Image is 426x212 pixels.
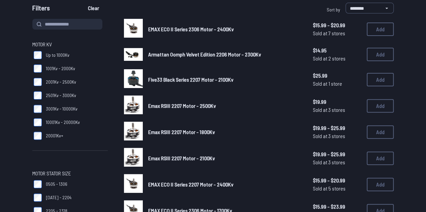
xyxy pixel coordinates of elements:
button: Add [367,99,394,113]
button: Clear [82,3,105,13]
img: image [124,174,143,193]
span: EMAX ECO II Series 2207 Motor - 2400Kv [148,181,233,187]
span: 3001Kv - 10000Kv [46,105,77,112]
a: Five33 Black Series 2207 Motor - 2100Kv [148,76,302,84]
a: Emax RSIII 2207 Motor - 1800Kv [148,128,302,136]
span: Up to 1000Kv [46,52,69,58]
span: $15.99 - $20.99 [313,176,361,184]
a: image [124,45,143,64]
span: Sold at 3 stores [313,132,361,140]
span: Emax RSIII 2207 Motor - 2100Kv [148,155,215,161]
span: 0505 - 1306 [46,181,67,187]
a: Armattan Oomph Velvet Edition 2206 Motor - 2300Kv [148,50,302,58]
span: $15.99 - $23.99 [313,203,361,211]
button: Add [367,125,394,139]
span: Sold at 3 stores [313,158,361,166]
span: Filters [32,3,50,16]
input: Up to 1000Kv [34,51,42,59]
input: 2001Kv - 2500Kv [34,78,42,86]
span: Sort by [327,7,340,12]
span: 10001Kv - 20000Kv [46,119,80,126]
span: $19.99 [313,98,361,106]
input: 2501Kv - 3000Kv [34,91,42,99]
input: 10001Kv - 20000Kv [34,118,42,126]
span: Sold at 1 store [313,80,361,88]
span: $15.99 - $20.99 [313,21,361,29]
span: Emax RSIII 2207 Motor - 1800Kv [148,129,215,135]
a: Emax RSIII 2207 Motor - 2500Kv [148,102,302,110]
button: Add [367,23,394,36]
select: Sort by [346,3,394,13]
span: Sold at 3 stores [313,106,361,114]
a: image [124,69,143,90]
a: image [124,148,143,169]
img: image [124,69,143,88]
a: image [124,95,143,116]
span: Motor KV [32,40,52,48]
span: 2001Kv - 2500Kv [46,79,76,85]
span: 1001Kv - 2000Kv [46,65,75,72]
span: 2501Kv - 3000Kv [46,92,76,99]
span: Armattan Oomph Velvet Edition 2206 Motor - 2300Kv [148,51,261,57]
span: $25.99 [313,72,361,80]
span: $19.99 - $25.99 [313,124,361,132]
button: Add [367,152,394,165]
span: Five33 Black Series 2207 Motor - 2100Kv [148,76,233,83]
button: Add [367,178,394,191]
span: Sold at 5 stores [313,184,361,193]
button: Add [367,73,394,86]
img: image [124,122,143,140]
span: 20001Kv+ [46,132,63,139]
a: EMAX ECO II Series 2306 Motor - 2400Kv [148,25,302,33]
span: Sold at 2 stores [313,54,361,62]
span: Motor Stator Size [32,169,71,177]
span: $14.95 [313,46,361,54]
a: image [124,122,143,142]
a: EMAX ECO II Series 2207 Motor - 2400Kv [148,180,302,188]
input: 20001Kv+ [34,132,42,140]
input: [DATE] - 2204 [34,194,42,202]
a: image [124,174,143,195]
span: EMAX ECO II Series 2306 Motor - 2400Kv [148,26,234,32]
input: 3001Kv - 10000Kv [34,105,42,113]
input: 0505 - 1306 [34,180,42,188]
button: Add [367,48,394,61]
span: [DATE] - 2204 [46,194,71,201]
img: image [124,148,143,167]
img: image [124,19,143,38]
img: image [124,95,143,114]
img: image [124,48,143,60]
input: 1001Kv - 2000Kv [34,65,42,73]
a: image [124,19,143,40]
span: Sold at 7 stores [313,29,361,37]
span: $19.99 - $25.99 [313,150,361,158]
span: Emax RSIII 2207 Motor - 2500Kv [148,102,216,109]
a: Emax RSIII 2207 Motor - 2100Kv [148,154,302,162]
